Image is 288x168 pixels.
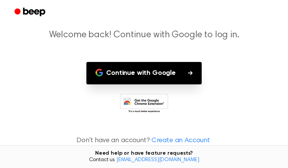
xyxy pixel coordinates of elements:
p: Welcome back! Continue with Google to log in. [9,29,279,41]
a: Beep [9,5,52,20]
a: [EMAIL_ADDRESS][DOMAIN_NAME] [116,157,199,163]
a: Create an Account [151,136,210,146]
p: Don't have an account? [9,136,279,146]
span: Contact us [5,157,283,164]
button: Continue with Google [86,62,202,84]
